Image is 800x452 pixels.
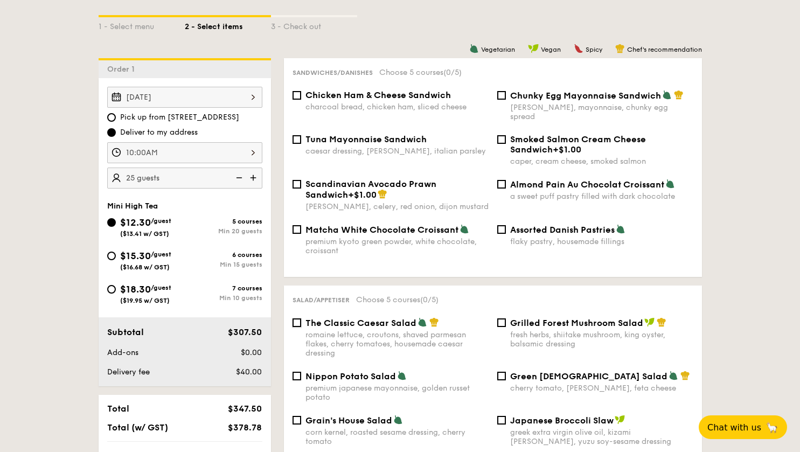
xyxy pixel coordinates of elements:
[120,297,170,304] span: ($19.95 w/ GST)
[107,285,116,294] input: $18.30/guest($19.95 w/ GST)7 coursesMin 10 guests
[397,371,407,380] img: icon-vegetarian.fe4039eb.svg
[510,237,693,246] div: flaky pastry, housemade fillings
[707,422,761,433] span: Chat with us
[305,179,436,200] span: Scandinavian Avocado Prawn Sandwich
[305,102,489,112] div: charcoal bread, chicken ham, sliced cheese
[228,404,262,414] span: $347.50
[246,168,262,188] img: icon-add.58712e84.svg
[185,218,262,225] div: 5 courses
[497,91,506,100] input: Chunky Egg Mayonnaise Sandwich[PERSON_NAME], mayonnaise, chunky egg spread
[510,384,693,393] div: cherry tomato, [PERSON_NAME], feta cheese
[443,68,462,77] span: (0/5)
[680,371,690,380] img: icon-chef-hat.a58ddaea.svg
[271,17,357,32] div: 3 - Check out
[236,367,262,377] span: $40.00
[107,252,116,260] input: $15.30/guest($16.68 w/ GST)6 coursesMin 15 guests
[99,17,185,32] div: 1 - Select menu
[293,69,373,77] span: Sandwiches/Danishes
[185,251,262,259] div: 6 courses
[305,330,489,358] div: romaine lettuce, croutons, shaved parmesan flakes, cherry tomatoes, housemade caesar dressing
[586,46,602,53] span: Spicy
[107,348,138,357] span: Add-ons
[497,318,506,327] input: Grilled Forest Mushroom Saladfresh herbs, shiitake mushroom, king oyster, balsamic dressing
[429,317,439,327] img: icon-chef-hat.a58ddaea.svg
[481,46,515,53] span: Vegetarian
[305,202,489,211] div: [PERSON_NAME], celery, red onion, dijon mustard
[107,367,150,377] span: Delivery fee
[348,190,377,200] span: +$1.00
[120,263,170,271] span: ($16.68 w/ GST)
[616,224,625,234] img: icon-vegetarian.fe4039eb.svg
[460,224,469,234] img: icon-vegetarian.fe4039eb.svg
[293,91,301,100] input: Chicken Ham & Cheese Sandwichcharcoal bread, chicken ham, sliced cheese
[510,225,615,235] span: Assorted Danish Pastries
[699,415,787,439] button: Chat with us🦙
[657,317,666,327] img: icon-chef-hat.a58ddaea.svg
[305,134,427,144] span: Tuna Mayonnaise Sandwich
[107,422,168,433] span: Total (w/ GST)
[627,46,702,53] span: Chef's recommendation
[510,428,693,446] div: greek extra virgin olive oil, kizami [PERSON_NAME], yuzu soy-sesame dressing
[305,225,458,235] span: Matcha White Chocolate Croissant
[305,415,392,426] span: Grain's House Salad
[420,295,439,304] span: (0/5)
[293,135,301,144] input: Tuna Mayonnaise Sandwichcaesar dressing, [PERSON_NAME], italian parsley
[107,327,144,337] span: Subtotal
[615,44,625,53] img: icon-chef-hat.a58ddaea.svg
[528,44,539,53] img: icon-vegan.f8ff3823.svg
[293,180,301,189] input: Scandinavian Avocado Prawn Sandwich+$1.00[PERSON_NAME], celery, red onion, dijon mustard
[151,217,171,225] span: /guest
[497,225,506,234] input: Assorted Danish Pastriesflaky pastry, housemade fillings
[510,134,646,155] span: Smoked Salmon Cream Cheese Sandwich
[107,404,129,414] span: Total
[293,296,350,304] span: Salad/Appetiser
[378,189,387,199] img: icon-chef-hat.a58ddaea.svg
[393,415,403,425] img: icon-vegetarian.fe4039eb.svg
[293,318,301,327] input: The Classic Caesar Saladromaine lettuce, croutons, shaved parmesan flakes, cherry tomatoes, house...
[497,416,506,425] input: Japanese Broccoli Slawgreek extra virgin olive oil, kizami [PERSON_NAME], yuzu soy-sesame dressing
[241,348,262,357] span: $0.00
[662,90,672,100] img: icon-vegetarian.fe4039eb.svg
[305,237,489,255] div: premium kyoto green powder, white chocolate, croissant
[120,112,239,123] span: Pick up from [STREET_ADDRESS]
[107,65,139,74] span: Order 1
[120,217,151,228] span: $12.30
[107,218,116,227] input: $12.30/guest($13.41 w/ GST)5 coursesMin 20 guests
[107,128,116,137] input: Deliver to my address
[120,127,198,138] span: Deliver to my address
[510,415,614,426] span: Japanese Broccoli Slaw
[510,371,667,381] span: Green [DEMOGRAPHIC_DATA] Salad
[120,250,151,262] span: $15.30
[665,179,675,189] img: icon-vegetarian.fe4039eb.svg
[293,372,301,380] input: Nippon Potato Saladpremium japanese mayonnaise, golden russet potato
[107,201,158,211] span: Mini High Tea
[510,318,643,328] span: Grilled Forest Mushroom Salad
[120,230,169,238] span: ($13.41 w/ GST)
[120,283,151,295] span: $18.30
[293,416,301,425] input: Grain's House Saladcorn kernel, roasted sesame dressing, cherry tomato
[305,371,396,381] span: Nippon Potato Salad
[669,371,678,380] img: icon-vegetarian.fe4039eb.svg
[574,44,583,53] img: icon-spicy.37a8142b.svg
[107,142,262,163] input: Event time
[185,294,262,302] div: Min 10 guests
[497,372,506,380] input: Green [DEMOGRAPHIC_DATA] Saladcherry tomato, [PERSON_NAME], feta cheese
[510,157,693,166] div: caper, cream cheese, smoked salmon
[674,90,684,100] img: icon-chef-hat.a58ddaea.svg
[497,180,506,189] input: Almond Pain Au Chocolat Croissanta sweet puff pastry filled with dark chocolate
[185,227,262,235] div: Min 20 guests
[305,147,489,156] div: caesar dressing, [PERSON_NAME], italian parsley
[541,46,561,53] span: Vegan
[379,68,462,77] span: Choose 5 courses
[305,318,416,328] span: The Classic Caesar Salad
[510,192,693,201] div: a sweet puff pastry filled with dark chocolate
[469,44,479,53] img: icon-vegetarian.fe4039eb.svg
[305,90,451,100] span: Chicken Ham & Cheese Sandwich
[356,295,439,304] span: Choose 5 courses
[510,91,661,101] span: Chunky Egg Mayonnaise Sandwich
[293,225,301,234] input: Matcha White Chocolate Croissantpremium kyoto green powder, white chocolate, croissant
[151,284,171,291] span: /guest
[185,261,262,268] div: Min 15 guests
[497,135,506,144] input: Smoked Salmon Cream Cheese Sandwich+$1.00caper, cream cheese, smoked salmon
[228,422,262,433] span: $378.78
